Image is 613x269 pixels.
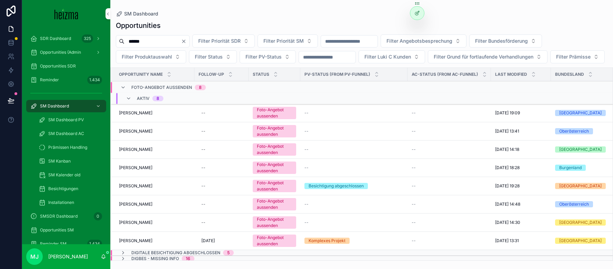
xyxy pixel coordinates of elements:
[304,110,403,116] a: --
[495,165,547,170] a: [DATE] 18:28
[263,38,304,44] span: Filter Priorität SM
[495,72,527,77] span: Last Modified
[495,220,547,225] a: [DATE] 14:30
[495,128,547,134] a: [DATE] 13:41
[227,250,230,256] div: 5
[304,183,403,189] a: Besichtigung abgeschlossen
[34,127,106,140] a: SM Dashboard AC
[198,38,241,44] span: Filter Priorität SDR
[131,250,220,256] span: Digitale Besichtigung Abgeschlossen
[559,219,602,226] div: [GEOGRAPHIC_DATA]
[34,169,106,181] a: SM Kalender old
[40,241,67,247] span: Reminder SM
[434,53,533,60] span: Filter Grund für fortlaufende Verhandlungen
[116,50,186,63] button: Select Button
[119,128,152,134] span: [PERSON_NAME]
[116,10,158,17] a: SM Dashboard
[201,220,205,225] div: --
[94,212,102,220] div: 0
[257,180,292,192] div: Foto-Angebot aussenden
[119,220,152,225] span: [PERSON_NAME]
[26,100,106,112] a: SM Dashboard
[201,201,205,207] div: --
[495,183,547,189] a: [DATE] 19:28
[253,162,296,174] a: Foto-Angebot aussenden
[245,53,282,60] span: Filter PV-Status
[199,85,202,90] div: 8
[119,238,190,244] a: [PERSON_NAME]
[559,146,602,153] div: [GEOGRAPHIC_DATA]
[257,216,292,229] div: Foto-Angebot aussenden
[304,238,403,244] a: Komplexes Projekt
[412,238,416,244] span: --
[40,103,69,109] span: SM Dashboard
[119,72,163,77] span: Opportunity Name
[412,165,416,170] span: --
[253,235,296,247] a: Foto-Angebot aussenden
[40,77,59,83] span: Reminder
[119,201,190,207] a: [PERSON_NAME]
[119,147,152,152] span: [PERSON_NAME]
[119,110,152,116] span: [PERSON_NAME]
[495,238,547,244] a: [DATE] 13:31
[304,201,309,207] span: --
[26,46,106,59] a: Opportunities (Admin
[559,183,602,189] div: [GEOGRAPHIC_DATA]
[304,165,309,170] span: --
[555,72,584,77] span: Bundesland
[240,50,296,63] button: Select Button
[412,165,487,170] a: --
[48,145,87,150] span: Prämissen Handling
[199,144,244,155] a: --
[253,216,296,229] a: Foto-Angebot aussenden
[495,147,547,152] a: [DATE] 14:18
[26,32,106,45] a: SDR Dashboard325
[304,72,370,77] span: PV-Status (from PV-Funnel)
[48,172,80,178] span: SM Kalender old
[119,220,190,225] a: [PERSON_NAME]
[253,72,269,77] span: Status
[412,72,478,77] span: AC-Status (from AC-Funnel)
[559,128,589,134] div: Oberösterreich
[48,186,78,192] span: Besichtigungen
[412,201,416,207] span: --
[189,50,237,63] button: Select Button
[201,165,205,170] div: --
[364,53,411,60] span: Filter Luki C Kunden
[304,147,309,152] span: --
[119,147,190,152] a: [PERSON_NAME]
[253,180,296,192] a: Foto-Angebot aussenden
[48,158,71,164] span: SM Kanban
[34,141,106,154] a: Prämissen Handling
[495,220,520,225] span: [DATE] 14:30
[253,107,296,119] a: Foto-Angebot aussenden
[381,34,466,48] button: Select Button
[412,220,416,225] span: --
[26,210,106,223] a: SMSDR Dashboard0
[199,180,244,192] a: --
[495,183,520,189] span: [DATE] 19:28
[412,147,487,152] a: --
[34,183,106,195] a: Besichtigungen
[412,238,487,244] a: --
[386,38,452,44] span: Filter Angebotsbesprechung
[119,165,190,170] a: [PERSON_NAME]
[186,256,190,261] div: 16
[201,147,205,152] div: --
[412,110,487,116] a: --
[199,126,244,137] a: --
[119,128,190,134] a: [PERSON_NAME]
[257,107,292,119] div: Foto-Angebot aussenden
[475,38,528,44] span: Filter Bundesförderung
[559,201,589,207] div: Oberösterreich
[40,214,78,219] span: SMSDR Dashboard
[495,147,519,152] span: [DATE] 14:18
[48,200,74,205] span: Installationen
[199,217,244,228] a: --
[495,128,519,134] span: [DATE] 13:41
[201,110,205,116] div: --
[257,125,292,137] div: Foto-Angebot aussenden
[495,110,547,116] a: [DATE] 19:09
[257,198,292,210] div: Foto-Angebot aussenden
[119,183,190,189] a: [PERSON_NAME]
